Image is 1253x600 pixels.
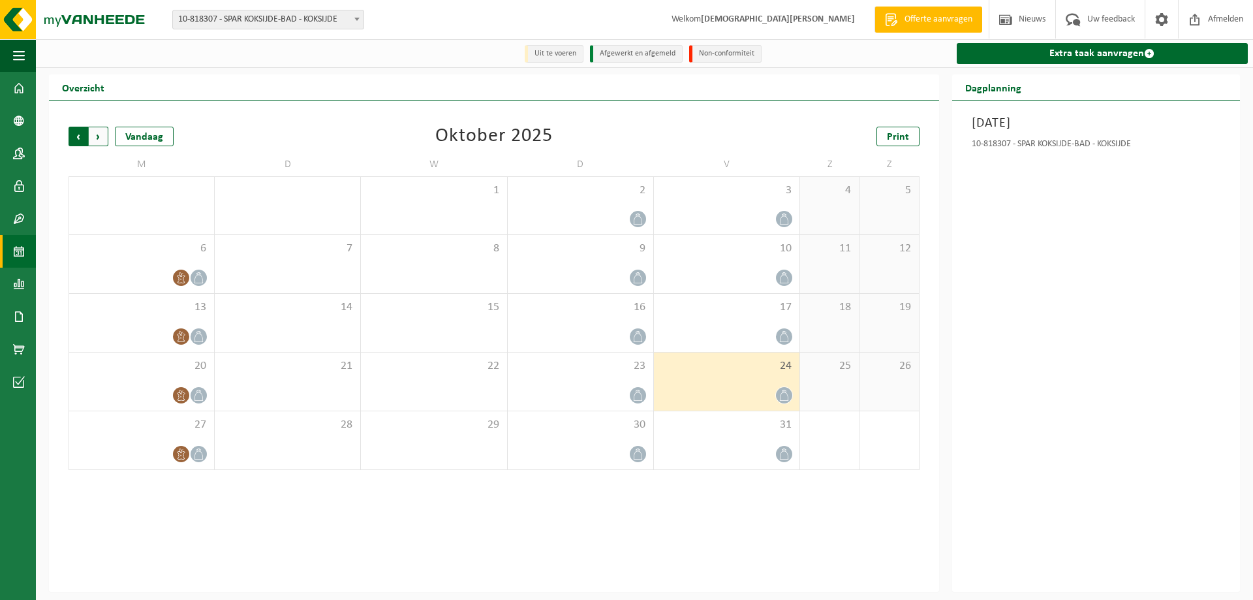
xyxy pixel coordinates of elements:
[660,418,793,432] span: 31
[660,359,793,373] span: 24
[660,242,793,256] span: 10
[367,300,500,315] span: 15
[514,242,647,256] span: 9
[69,127,88,146] span: Vorige
[525,45,583,63] li: Uit te voeren
[367,418,500,432] span: 29
[76,359,208,373] span: 20
[215,153,361,176] td: D
[89,127,108,146] span: Volgende
[76,300,208,315] span: 13
[221,418,354,432] span: 28
[367,183,500,198] span: 1
[901,13,976,26] span: Offerte aanvragen
[807,359,852,373] span: 25
[660,183,793,198] span: 3
[887,132,909,142] span: Print
[660,300,793,315] span: 17
[874,7,982,33] a: Offerte aanvragen
[654,153,800,176] td: V
[859,153,919,176] td: Z
[807,242,852,256] span: 11
[514,418,647,432] span: 30
[172,10,364,29] span: 10-818307 - SPAR KOKSIJDE-BAD - KOKSIJDE
[221,300,354,315] span: 14
[957,43,1248,64] a: Extra taak aanvragen
[435,127,553,146] div: Oktober 2025
[866,183,912,198] span: 5
[115,127,174,146] div: Vandaag
[807,183,852,198] span: 4
[221,359,354,373] span: 21
[514,359,647,373] span: 23
[866,242,912,256] span: 12
[361,153,507,176] td: W
[701,14,855,24] strong: [DEMOGRAPHIC_DATA][PERSON_NAME]
[76,242,208,256] span: 6
[367,242,500,256] span: 8
[49,74,117,100] h2: Overzicht
[866,359,912,373] span: 26
[807,300,852,315] span: 18
[69,153,215,176] td: M
[221,242,354,256] span: 7
[866,300,912,315] span: 19
[76,418,208,432] span: 27
[514,183,647,198] span: 2
[367,359,500,373] span: 22
[508,153,654,176] td: D
[800,153,859,176] td: Z
[514,300,647,315] span: 16
[876,127,920,146] a: Print
[952,74,1034,100] h2: Dagplanning
[972,140,1220,153] div: 10-818307 - SPAR KOKSIJDE-BAD - KOKSIJDE
[689,45,762,63] li: Non-conformiteit
[590,45,683,63] li: Afgewerkt en afgemeld
[972,114,1220,133] h3: [DATE]
[173,10,364,29] span: 10-818307 - SPAR KOKSIJDE-BAD - KOKSIJDE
